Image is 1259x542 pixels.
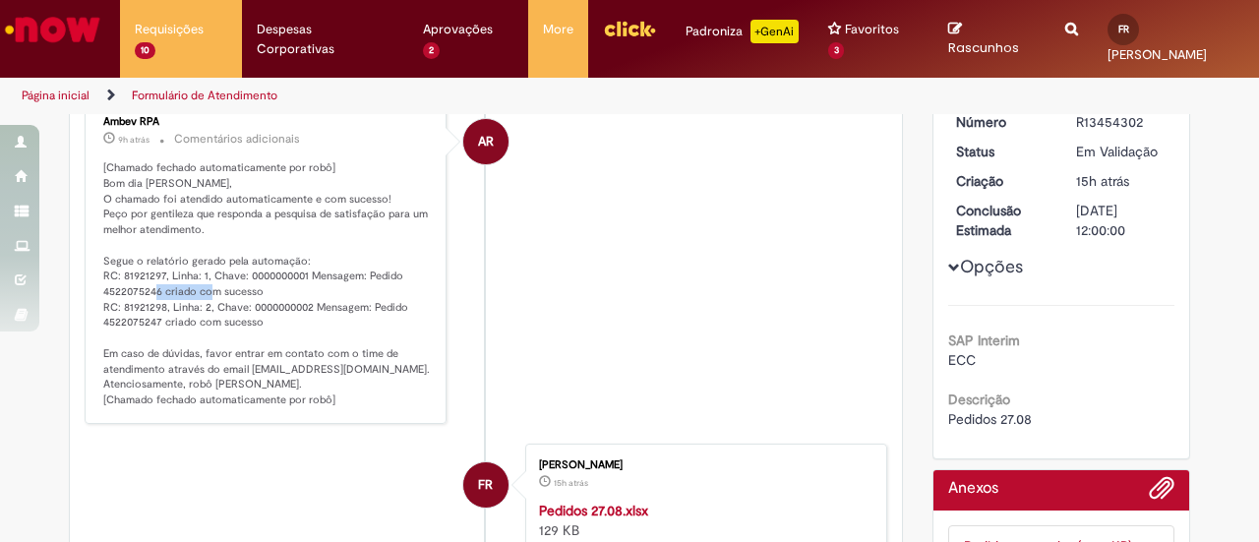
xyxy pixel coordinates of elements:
[948,410,1032,428] span: Pedidos 27.08
[941,171,1062,191] dt: Criação
[1076,112,1168,132] div: R13454302
[135,42,155,59] span: 10
[478,461,493,509] span: FR
[539,502,648,519] a: Pedidos 27.08.xlsx
[539,459,867,471] div: [PERSON_NAME]
[750,20,799,43] p: +GenAi
[1076,201,1168,240] div: [DATE] 12:00:00
[103,116,431,128] div: Ambev RPA
[463,119,509,164] div: Ambev RPA
[1076,172,1129,190] time: 27/08/2025 20:07:30
[948,38,1019,57] span: Rascunhos
[1076,171,1168,191] div: 27/08/2025 20:07:30
[941,142,1062,161] dt: Status
[686,20,799,43] div: Padroniza
[463,462,509,508] div: Flavia Ribeiro Da Rosa
[948,331,1020,349] b: SAP Interim
[948,391,1010,408] b: Descrição
[1108,46,1207,63] span: [PERSON_NAME]
[478,118,494,165] span: AR
[1076,142,1168,161] div: Em Validação
[118,134,150,146] time: 28/08/2025 01:32:22
[948,351,976,369] span: ECC
[554,477,588,489] time: 27/08/2025 20:07:25
[1076,172,1129,190] span: 15h atrás
[539,501,867,540] div: 129 KB
[132,88,277,103] a: Formulário de Atendimento
[1149,475,1174,511] button: Adicionar anexos
[543,20,573,39] span: More
[845,20,899,39] span: Favoritos
[948,480,998,498] h2: Anexos
[941,112,1062,132] dt: Número
[948,21,1036,57] a: Rascunhos
[22,88,90,103] a: Página inicial
[828,42,845,59] span: 3
[941,201,1062,240] dt: Conclusão Estimada
[2,10,103,49] img: ServiceNow
[257,20,393,59] span: Despesas Corporativas
[135,20,204,39] span: Requisições
[554,477,588,489] span: 15h atrás
[603,14,656,43] img: click_logo_yellow_360x200.png
[103,160,431,407] p: [Chamado fechado automaticamente por robô] Bom dia [PERSON_NAME], O chamado foi atendido automati...
[423,20,493,39] span: Aprovações
[1118,23,1129,35] span: FR
[174,131,300,148] small: Comentários adicionais
[15,78,824,114] ul: Trilhas de página
[423,42,440,59] span: 2
[118,134,150,146] span: 9h atrás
